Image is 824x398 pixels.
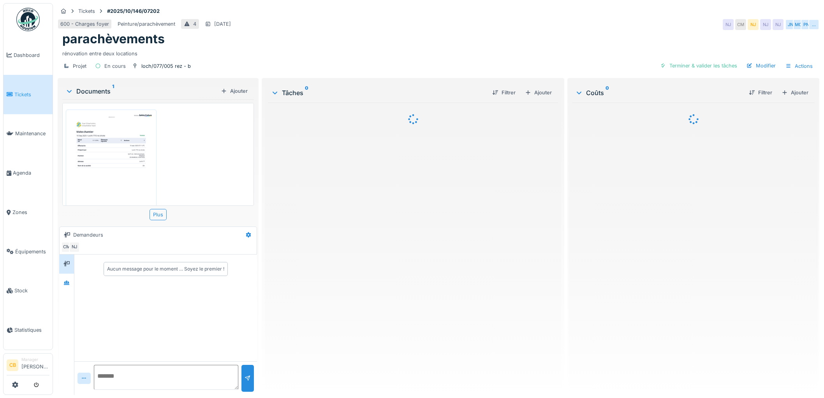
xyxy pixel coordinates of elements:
div: Ajouter [218,86,251,96]
li: [PERSON_NAME] [21,357,49,373]
div: Coûts [575,88,743,97]
img: wf1y4925c9b7csss40vznoccdxj4 [68,111,155,234]
div: Ajouter [522,87,555,98]
a: Statistiques [4,310,53,350]
div: NJ [723,19,734,30]
div: JN [785,19,796,30]
div: NJ [748,19,759,30]
sup: 0 [606,88,609,97]
div: CM [61,242,72,253]
span: Tickets [14,91,49,98]
span: Équipements [15,248,49,255]
div: Plus [150,209,167,220]
div: Peinture/parachèvement [118,20,175,28]
div: [DATE] [214,20,231,28]
a: Agenda [4,153,53,193]
sup: 0 [305,88,308,97]
div: Projet [73,62,86,70]
img: Badge_color-CXgf-gQk.svg [16,8,40,31]
div: Filtrer [489,87,519,98]
div: Documents [65,87,218,96]
a: Stock [4,271,53,311]
a: Équipements [4,232,53,271]
div: NJ [69,242,80,253]
div: 600 - Charges foyer [60,20,109,28]
a: CB Manager[PERSON_NAME] [7,357,49,375]
sup: 1 [112,87,114,96]
strong: #2025/10/146/07202 [104,7,163,15]
div: Ajouter [778,87,812,98]
div: Terminer & valider les tâches [657,60,740,71]
div: Filtrer [746,87,775,98]
div: Tickets [78,7,95,15]
div: En cours [104,62,126,70]
div: Tâches [271,88,486,97]
div: … [808,19,819,30]
div: MC [793,19,804,30]
a: Maintenance [4,114,53,154]
div: Aucun message pour le moment … Soyez le premier ! [107,265,224,272]
a: Zones [4,193,53,232]
div: NJ [760,19,771,30]
div: Demandeurs [73,231,103,239]
li: CB [7,359,18,371]
span: Stock [14,287,49,294]
div: Actions [782,60,816,72]
h1: parachèvements [62,32,165,46]
div: NJ [773,19,784,30]
a: Dashboard [4,35,53,75]
span: Agenda [13,169,49,177]
a: Tickets [4,75,53,114]
span: Dashboard [14,51,49,59]
div: PN [801,19,812,30]
div: Modifier [743,60,779,71]
div: loch/077/005 rez - b [141,62,191,70]
span: Zones [12,209,49,216]
span: Statistiques [14,326,49,334]
span: Maintenance [15,130,49,137]
div: Manager [21,357,49,363]
div: 4 [193,20,196,28]
div: rénovation entre deux locations [62,47,815,57]
div: CM [735,19,746,30]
